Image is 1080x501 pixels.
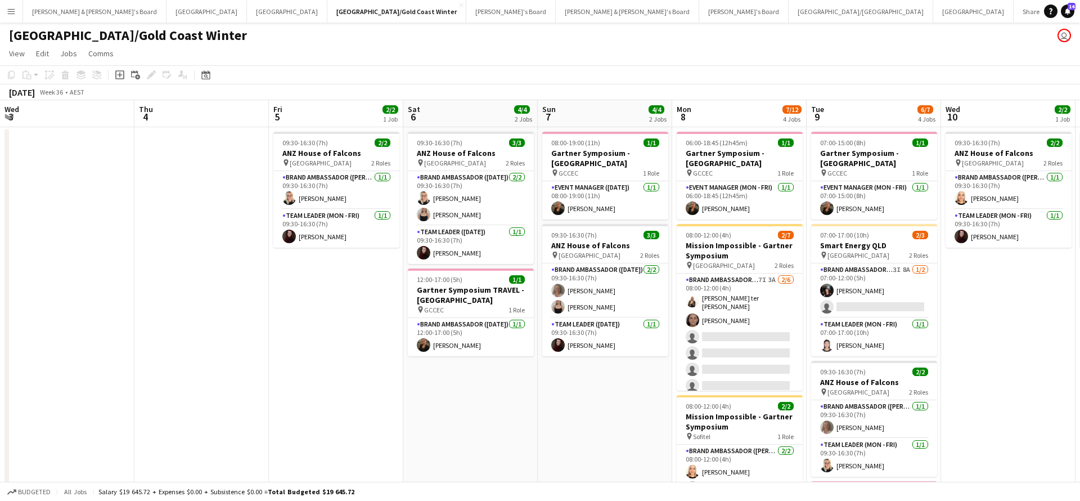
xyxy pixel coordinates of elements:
span: GCCEC [424,306,444,314]
span: View [9,48,25,59]
span: [GEOGRAPHIC_DATA] [962,159,1024,167]
app-card-role: Brand Ambassador ([PERSON_NAME])2/208:00-12:00 (4h)[PERSON_NAME][PERSON_NAME] [677,445,803,499]
span: 2/2 [912,368,928,376]
span: 2 Roles [909,251,928,260]
app-card-role: Team Leader (Mon - Fri)1/107:00-17:00 (10h)[PERSON_NAME] [811,318,937,356]
a: Edit [31,46,53,61]
span: 3/3 [509,138,525,147]
span: 1/1 [912,138,928,147]
span: Fri [273,104,282,114]
span: [GEOGRAPHIC_DATA] [827,388,889,396]
app-job-card: 07:00-17:00 (10h)2/3Smart Energy QLD [GEOGRAPHIC_DATA]2 RolesBrand Ambassador ([PERSON_NAME])3I8A... [811,224,937,356]
app-card-role: Team Leader (Mon - Fri)1/109:30-16:30 (7h)[PERSON_NAME] [273,209,399,248]
h3: ANZ House of Falcons [542,240,668,250]
button: [PERSON_NAME]'s Board [466,1,556,23]
span: 07:00-15:00 (8h) [820,138,866,147]
span: Week 36 [37,88,65,96]
span: 1 Role [777,169,794,177]
span: 09:30-16:30 (7h) [955,138,1000,147]
span: 2 Roles [506,159,525,167]
span: Sun [542,104,556,114]
div: 4 Jobs [918,115,935,123]
span: [GEOGRAPHIC_DATA] [693,261,755,270]
button: [GEOGRAPHIC_DATA] [166,1,247,23]
app-card-role: Event Manager (Mon - Fri)1/107:00-15:00 (8h)[PERSON_NAME] [811,181,937,220]
button: Budgeted [6,486,52,498]
h3: Gartner Symposium TRAVEL - [GEOGRAPHIC_DATA] [408,285,534,305]
span: 12:00-17:00 (5h) [417,275,462,284]
span: 8 [675,110,691,123]
span: 2/2 [1047,138,1063,147]
span: Tue [811,104,824,114]
app-job-card: 09:30-16:30 (7h)2/2ANZ House of Falcons [GEOGRAPHIC_DATA]2 RolesBrand Ambassador ([PERSON_NAME])1... [946,132,1072,248]
app-card-role: Brand Ambassador ([PERSON_NAME])3I8A1/207:00-12:00 (5h)[PERSON_NAME] [811,263,937,318]
span: 08:00-12:00 (4h) [686,402,731,410]
span: 08:00-12:00 (4h) [686,231,731,239]
app-user-avatar: James Millard [1057,29,1071,42]
span: 2/7 [778,231,794,239]
span: 1 Role [643,169,659,177]
span: Edit [36,48,49,59]
app-job-card: 08:00-12:00 (4h)2/2Mission Impossible - Gartner Symposium Sofitel1 RoleBrand Ambassador ([PERSON_... [677,395,803,499]
app-card-role: Team Leader (Mon - Fri)1/109:30-16:30 (7h)[PERSON_NAME] [946,209,1072,248]
span: GCCEC [827,169,847,177]
button: [GEOGRAPHIC_DATA] [247,1,327,23]
span: [GEOGRAPHIC_DATA] [827,251,889,260]
div: 2 Jobs [515,115,532,123]
span: 7/12 [782,105,802,114]
span: 4/4 [649,105,664,114]
span: 6/7 [917,105,933,114]
span: 2/2 [375,138,390,147]
span: Mon [677,104,691,114]
a: View [4,46,29,61]
app-job-card: 09:30-16:30 (7h)3/3ANZ House of Falcons [GEOGRAPHIC_DATA]2 RolesBrand Ambassador ([DATE])2/209:30... [408,132,534,264]
span: [GEOGRAPHIC_DATA] [424,159,486,167]
span: 1 Role [912,169,928,177]
h3: ANZ House of Falcons [946,148,1072,158]
span: 1/1 [643,138,659,147]
span: 1/1 [778,138,794,147]
div: 07:00-15:00 (8h)1/1Gartner Symposium - [GEOGRAPHIC_DATA] GCCEC1 RoleEvent Manager (Mon - Fri)1/10... [811,132,937,220]
span: 2/2 [778,402,794,410]
app-job-card: 12:00-17:00 (5h)1/1Gartner Symposium TRAVEL - [GEOGRAPHIC_DATA] GCCEC1 RoleBrand Ambassador ([DAT... [408,269,534,356]
span: 4/4 [514,105,530,114]
app-job-card: 09:30-16:30 (7h)2/2ANZ House of Falcons [GEOGRAPHIC_DATA]2 RolesBrand Ambassador ([PERSON_NAME])1... [273,132,399,248]
span: All jobs [62,487,89,496]
div: [DATE] [9,87,35,98]
div: 06:00-18:45 (12h45m)1/1Gartner Symposium - [GEOGRAPHIC_DATA] GCCEC1 RoleEvent Manager (Mon - Fri)... [677,132,803,220]
span: 2 Roles [909,388,928,396]
span: 2/3 [912,231,928,239]
span: 7 [541,110,556,123]
app-card-role: Brand Ambassador ([DATE])1/112:00-17:00 (5h)[PERSON_NAME] [408,318,534,356]
span: 10 [944,110,960,123]
span: GCCEC [559,169,578,177]
app-card-role: Team Leader ([DATE])1/109:30-16:30 (7h)[PERSON_NAME] [542,318,668,356]
div: 1 Job [1055,115,1070,123]
h3: Mission Impossible - Gartner Symposium [677,240,803,261]
span: 06:00-18:45 (12h45m) [686,138,748,147]
button: [GEOGRAPHIC_DATA] [933,1,1014,23]
span: Jobs [60,48,77,59]
button: [PERSON_NAME] & [PERSON_NAME]'s Board [23,1,166,23]
h3: ANZ House of Falcons [811,377,937,387]
span: Sofitel [693,432,710,441]
span: 2 Roles [371,159,390,167]
h3: Gartner Symposium - [GEOGRAPHIC_DATA] [811,148,937,168]
span: 2 Roles [1043,159,1063,167]
h1: [GEOGRAPHIC_DATA]/Gold Coast Winter [9,27,247,44]
span: 09:30-16:30 (7h) [820,368,866,376]
app-card-role: Brand Ambassador ([DATE])2/209:30-16:30 (7h)[PERSON_NAME][PERSON_NAME] [408,171,534,226]
span: GCCEC [693,169,713,177]
span: Total Budgeted $19 645.72 [268,487,354,496]
span: Wed [946,104,960,114]
span: 2 Roles [775,261,794,270]
span: 2/2 [382,105,398,114]
h3: Mission Impossible - Gartner Symposium [677,411,803,432]
span: 1 Role [508,306,525,314]
app-job-card: 08:00-12:00 (4h)2/7Mission Impossible - Gartner Symposium [GEOGRAPHIC_DATA]2 RolesBrand Ambassado... [677,224,803,391]
app-card-role: Event Manager ([DATE])1/108:00-19:00 (11h)[PERSON_NAME] [542,181,668,220]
